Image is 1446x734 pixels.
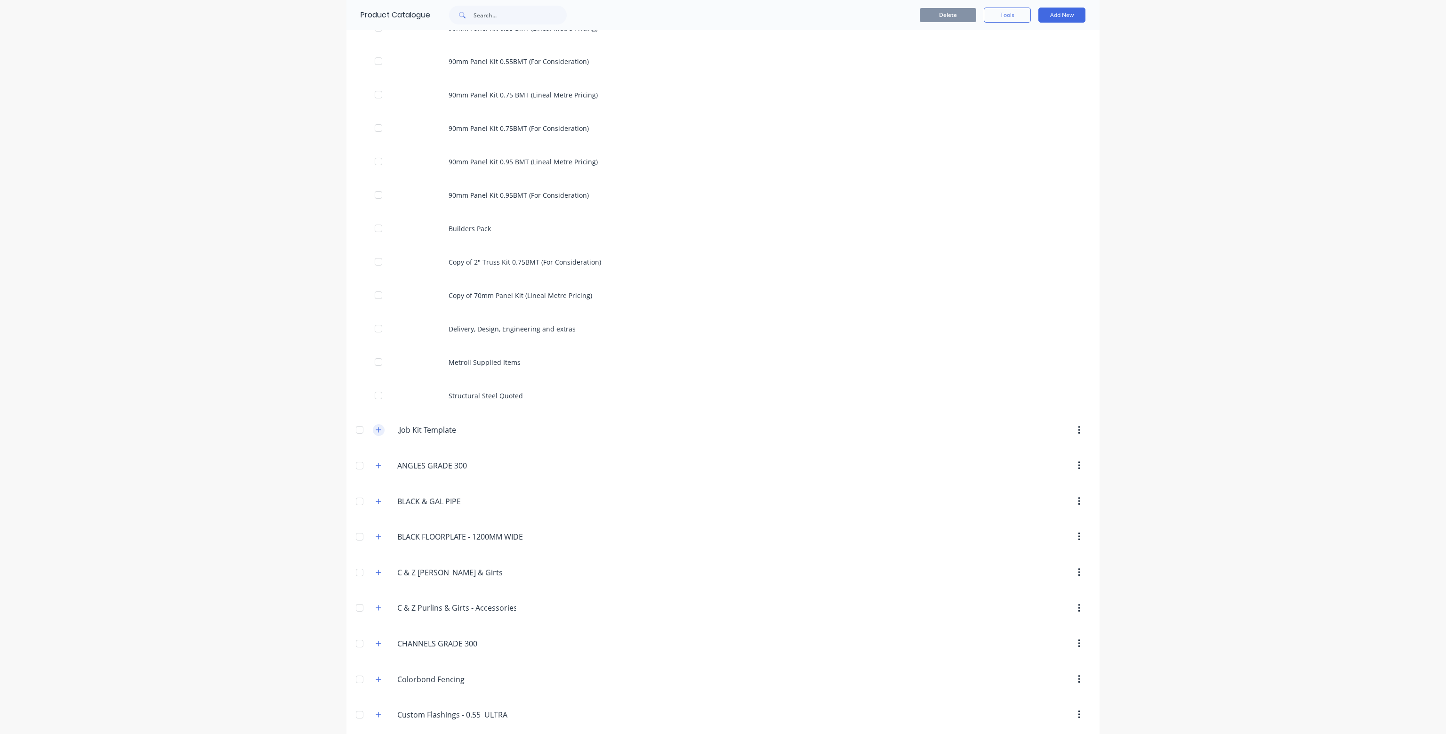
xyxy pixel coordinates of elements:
div: 90mm Panel Kit 0.95BMT (For Consideration) [346,178,1100,212]
input: Search... [474,6,567,24]
div: 90mm Panel Kit 0.95 BMT (Lineal Metre Pricing) [346,145,1100,178]
input: Enter category name [397,709,509,720]
div: Delivery, Design, Engineering and extras [346,312,1100,346]
div: Builders Pack [346,212,1100,245]
button: Delete [920,8,976,22]
div: Copy of 70mm Panel Kit (Lineal Metre Pricing) [346,279,1100,312]
input: Enter category name [397,460,509,471]
input: Enter category name [397,531,526,542]
input: Enter category name [397,567,509,578]
input: Enter category name [397,638,509,649]
div: 90mm Panel Kit 0.75BMT (For Consideration) [346,112,1100,145]
input: Enter category name [397,424,509,436]
div: Copy of 2" Truss Kit 0.75BMT (For Consideration) [346,245,1100,279]
div: 90mm Panel Kit 0.75 BMT (Lineal Metre Pricing) [346,78,1100,112]
input: Enter category name [397,674,509,685]
input: Enter category name [397,496,509,507]
div: Metroll Supplied Items [346,346,1100,379]
button: Tools [984,8,1031,23]
div: 90mm Panel Kit 0.55BMT (For Consideration) [346,45,1100,78]
input: Enter category name [397,602,516,613]
div: Structural Steel Quoted [346,379,1100,412]
button: Add New [1038,8,1085,23]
